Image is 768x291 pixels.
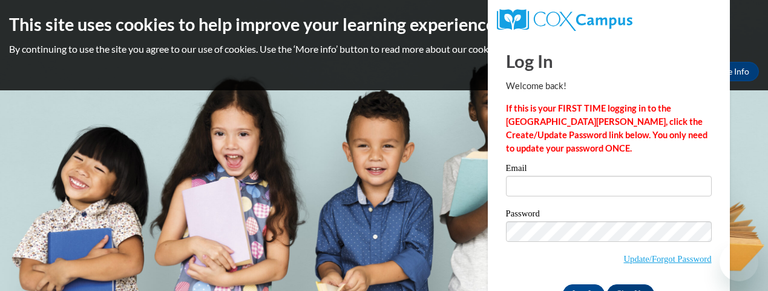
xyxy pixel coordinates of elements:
[720,242,758,281] iframe: Button to launch messaging window
[506,48,712,73] h1: Log In
[506,103,707,153] strong: If this is your FIRST TIME logging in to the [GEOGRAPHIC_DATA][PERSON_NAME], click the Create/Upd...
[506,79,712,93] p: Welcome back!
[9,12,759,36] h2: This site uses cookies to help improve your learning experience.
[9,42,759,56] p: By continuing to use the site you agree to our use of cookies. Use the ‘More info’ button to read...
[497,9,632,31] img: COX Campus
[623,254,711,264] a: Update/Forgot Password
[506,209,712,221] label: Password
[506,164,712,176] label: Email
[702,62,759,81] a: More Info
